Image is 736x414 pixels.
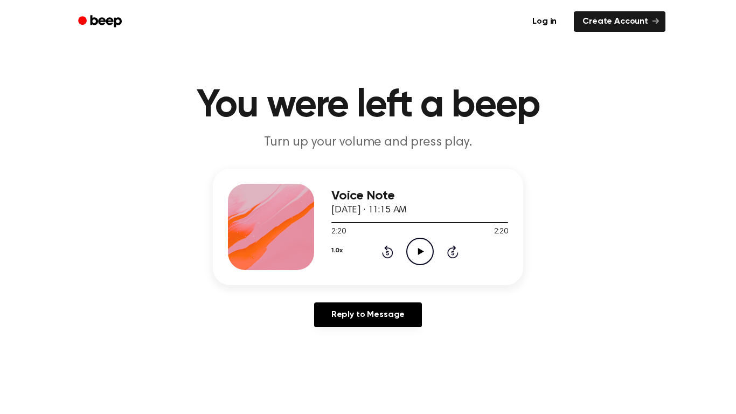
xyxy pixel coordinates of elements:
p: Turn up your volume and press play. [161,134,575,151]
a: Create Account [574,11,665,32]
span: [DATE] · 11:15 AM [331,205,407,215]
a: Log in [522,9,567,34]
a: Reply to Message [314,302,422,327]
button: 1.0x [331,241,342,260]
span: 2:20 [331,226,345,238]
h3: Voice Note [331,189,508,203]
a: Beep [71,11,131,32]
span: 2:20 [494,226,508,238]
h1: You were left a beep [92,86,644,125]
